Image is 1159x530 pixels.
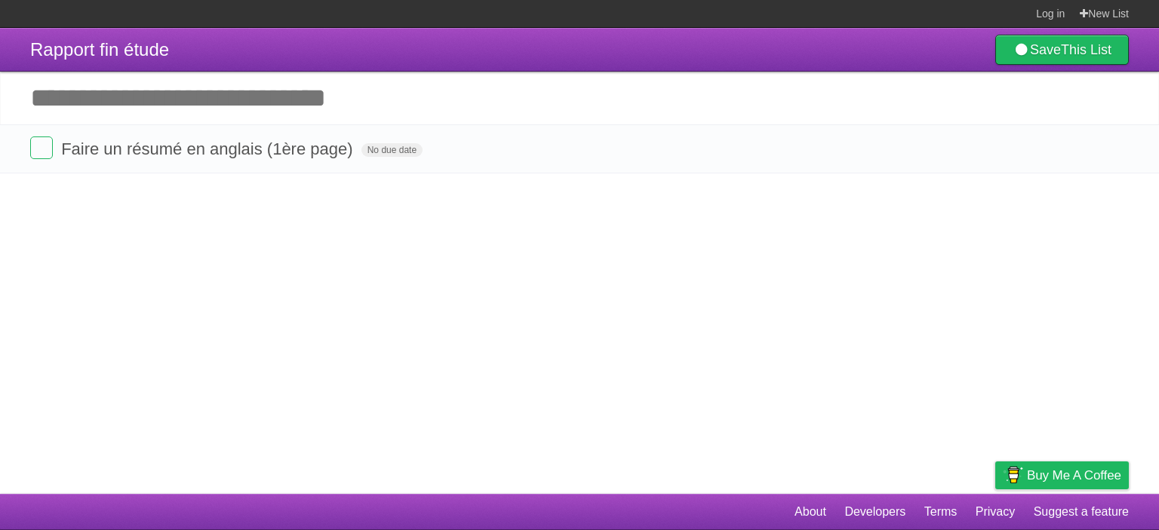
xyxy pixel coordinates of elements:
span: Buy me a coffee [1027,462,1121,489]
span: Faire un résumé en anglais (1ère page) [61,139,356,158]
a: Developers [844,498,905,526]
a: Suggest a feature [1034,498,1129,526]
a: Terms [924,498,958,526]
a: Privacy [976,498,1015,526]
a: Buy me a coffee [995,461,1129,489]
a: SaveThis List [995,35,1129,65]
label: Done [30,136,53,159]
a: About [795,498,826,526]
img: Buy me a coffee [1003,462,1023,488]
b: This List [1061,42,1111,57]
span: Rapport fin étude [30,39,169,60]
span: No due date [361,143,423,157]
